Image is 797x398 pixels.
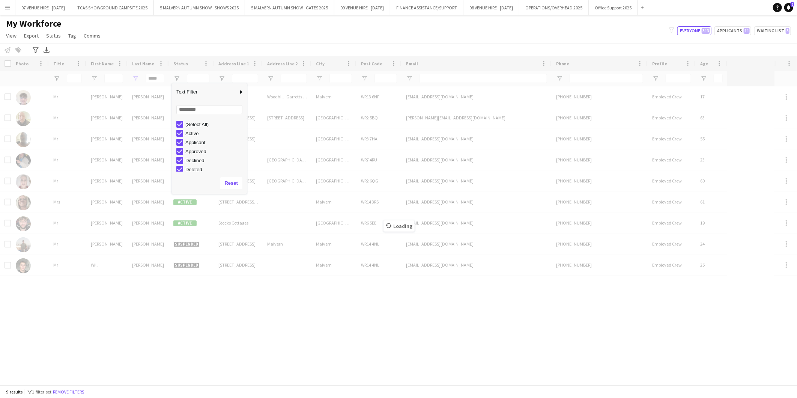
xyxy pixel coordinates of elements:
[51,388,86,396] button: Remove filters
[154,0,245,15] button: 5 MALVERN AUTUMN SHOW - SHOWS 2025
[24,32,39,39] span: Export
[42,45,51,54] app-action-btn: Export XLSX
[702,28,710,34] span: 313
[185,149,245,154] div: Approved
[754,26,791,35] button: Waiting list3
[32,389,51,395] span: 1 filter set
[791,2,794,7] span: 2
[714,26,751,35] button: Applicants11
[334,0,390,15] button: 09 VENUE HIRE - [DATE]
[71,0,154,15] button: TCAS SHOWGROUND CAMPSITE 2025
[744,28,750,34] span: 11
[383,220,415,232] span: Loading
[589,0,638,15] button: Office Support 2025
[43,31,64,41] a: Status
[185,140,245,145] div: Applicant
[172,120,247,219] div: Filter List
[46,32,61,39] span: Status
[185,122,245,127] div: (Select All)
[6,18,61,29] span: My Workforce
[784,3,793,12] a: 2
[81,31,104,41] a: Comms
[245,0,334,15] button: 5 MALVERN AUTUMN SHOW - GATES 2025
[3,31,20,41] a: View
[220,177,242,189] button: Reset
[519,0,589,15] button: OPERATIONS/OVERHEAD 2025
[185,158,245,163] div: Declined
[6,32,17,39] span: View
[65,31,79,41] a: Tag
[786,28,789,34] span: 3
[172,83,247,194] div: Column Filter
[172,86,238,98] span: Text Filter
[677,26,711,35] button: Everyone313
[68,32,76,39] span: Tag
[15,0,71,15] button: 07 VENUE HIRE - [DATE]
[176,105,242,114] input: Search filter values
[31,45,40,54] app-action-btn: Advanced filters
[84,32,101,39] span: Comms
[185,131,245,136] div: Active
[390,0,463,15] button: FINANCE ASSISTANCE/SUPPORT
[463,0,519,15] button: 08 VENUE HIRE - [DATE]
[185,167,245,172] div: Deleted
[21,31,42,41] a: Export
